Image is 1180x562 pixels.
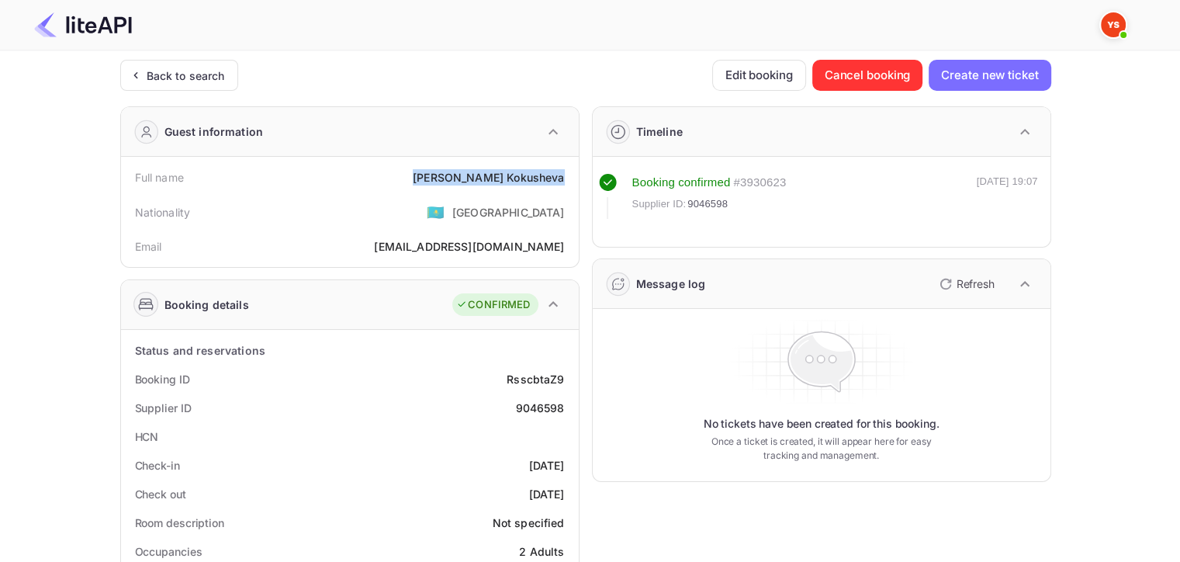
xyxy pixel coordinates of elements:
[957,276,995,292] p: Refresh
[929,60,1050,91] button: Create new ticket
[452,204,565,220] div: [GEOGRAPHIC_DATA]
[135,428,159,445] div: HCN
[135,486,186,502] div: Check out
[135,204,191,220] div: Nationality
[374,238,564,255] div: [EMAIL_ADDRESS][DOMAIN_NAME]
[699,435,944,463] p: Once a ticket is created, it will appear here for easy tracking and management.
[135,400,192,416] div: Supplier ID
[632,174,731,192] div: Booking confirmed
[977,174,1038,219] div: [DATE] 19:07
[164,123,264,140] div: Guest information
[733,174,786,192] div: # 3930623
[164,297,249,313] div: Booking details
[413,169,564,186] div: [PERSON_NAME] Kokusheva
[135,543,202,560] div: Occupancies
[519,543,564,560] div: 2 Adults
[930,272,1001,297] button: Refresh
[135,169,184,186] div: Full name
[147,68,225,84] div: Back to search
[135,238,162,255] div: Email
[632,196,687,212] span: Supplier ID:
[135,371,190,387] div: Booking ID
[529,457,565,474] div: [DATE]
[515,400,564,416] div: 9046598
[507,371,564,387] div: RsscbtaZ9
[135,457,180,474] div: Check-in
[636,123,683,140] div: Timeline
[636,276,706,292] div: Message log
[812,60,923,91] button: Cancel booking
[34,12,132,37] img: LiteAPI Logo
[135,342,265,359] div: Status and reservations
[704,416,940,432] p: No tickets have been created for this booking.
[1101,12,1126,37] img: Yandex Support
[493,515,565,531] div: Not specified
[427,198,445,226] span: United States
[456,297,530,313] div: CONFIRMED
[529,486,565,502] div: [DATE]
[687,196,728,212] span: 9046598
[135,515,224,531] div: Room description
[712,60,806,91] button: Edit booking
